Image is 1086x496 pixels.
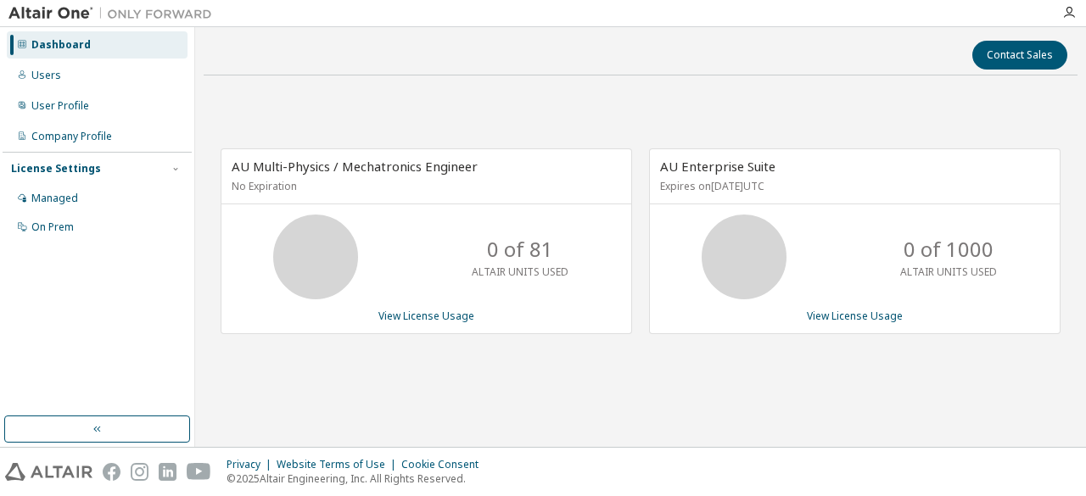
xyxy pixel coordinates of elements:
[227,458,277,471] div: Privacy
[232,158,478,175] span: AU Multi-Physics / Mechatronics Engineer
[660,179,1045,193] p: Expires on [DATE] UTC
[807,309,903,323] a: View License Usage
[472,265,568,279] p: ALTAIR UNITS USED
[227,471,489,486] p: © 2025 Altair Engineering, Inc. All Rights Reserved.
[159,463,176,481] img: linkedin.svg
[31,192,78,205] div: Managed
[487,235,553,264] p: 0 of 81
[232,179,617,193] p: No Expiration
[31,220,74,234] div: On Prem
[277,458,401,471] div: Website Terms of Use
[31,38,91,52] div: Dashboard
[900,265,997,279] p: ALTAIR UNITS USED
[378,309,474,323] a: View License Usage
[401,458,489,471] div: Cookie Consent
[5,463,92,481] img: altair_logo.svg
[31,99,89,113] div: User Profile
[660,158,775,175] span: AU Enterprise Suite
[131,463,148,481] img: instagram.svg
[103,463,120,481] img: facebook.svg
[904,235,994,264] p: 0 of 1000
[31,69,61,82] div: Users
[11,162,101,176] div: License Settings
[8,5,221,22] img: Altair One
[31,130,112,143] div: Company Profile
[972,41,1067,70] button: Contact Sales
[187,463,211,481] img: youtube.svg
